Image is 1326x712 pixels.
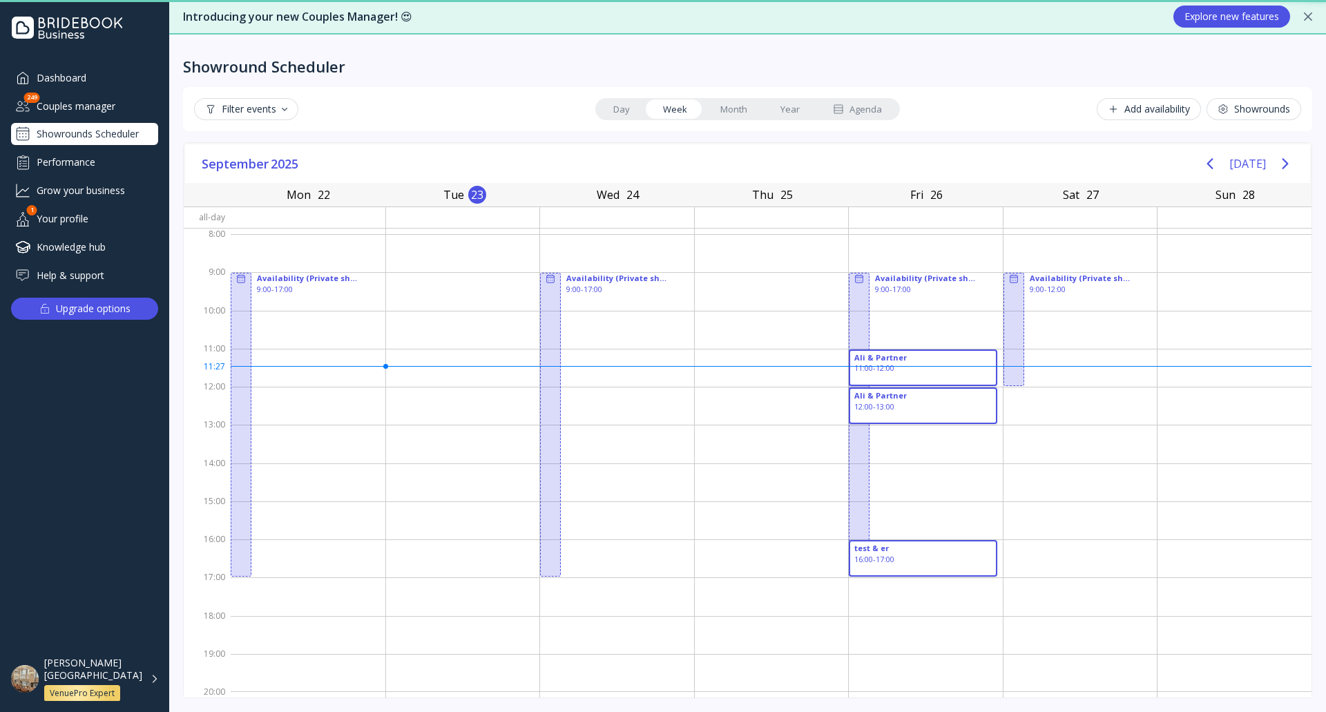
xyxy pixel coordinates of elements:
div: test & er [854,543,992,554]
span: 2025 [271,153,300,174]
a: Couples manager249 [11,95,158,117]
div: 12:00 [184,378,231,416]
div: 10:00 [184,302,231,340]
button: Upgrade options [11,298,158,320]
div: Introducing your new Couples Manager! 😍 [183,9,1160,25]
div: 23 [468,186,486,204]
div: Your profile [11,207,158,230]
a: Your profile1 [11,207,158,230]
button: Filter events [194,98,298,120]
div: 1 [27,205,37,215]
a: Dashboard [11,66,158,89]
a: Grow your business [11,179,158,202]
a: Month [704,99,764,119]
div: Tue [439,185,468,204]
div: Availability (Private showrounds), 9:00 - 17:00 [849,272,997,577]
button: Previous page [1196,150,1224,177]
div: All-day [184,207,231,227]
div: Availability (Private showrounds), 9:00 - 17:00 [540,272,689,577]
a: Day [597,99,646,119]
div: 27 [1084,186,1102,204]
div: 16:00 - 17:00 [854,554,992,565]
div: 15:00 [184,493,231,531]
div: 12:00 - 13:00 [854,401,992,412]
div: Availability (Private showrounds), 9:00 - 17:00 [231,272,380,577]
div: 13:00 [184,416,231,454]
div: 17:00 [184,569,231,607]
div: Filter events [205,104,287,115]
button: September2025 [196,153,306,174]
button: Showrounds [1207,98,1301,120]
div: 19:00 [184,646,231,684]
button: Explore new features [1173,6,1290,28]
img: dpr=1,fit=cover,g=face,w=48,h=48 [11,665,39,693]
div: Ali & Partner, 11:00 - 12:00 [849,349,997,387]
button: [DATE] [1229,151,1266,176]
div: 16:00 [184,531,231,569]
div: Agenda [833,103,882,116]
div: 26 [928,186,945,204]
div: 24 [624,186,642,204]
a: Showrounds Scheduler [11,123,158,145]
div: Wed [593,185,624,204]
a: Year [764,99,816,119]
button: Next page [1271,150,1299,177]
div: 18:00 [184,608,231,646]
div: test & er, 16:00 - 17:00 [849,539,997,577]
span: September [202,153,271,174]
div: 8:00 [184,226,231,264]
a: Week [646,99,704,119]
div: Thu [748,185,778,204]
div: Sat [1059,185,1084,204]
div: 14:00 [184,455,231,493]
a: Knowledge hub [11,235,158,258]
div: VenuePro Expert [50,688,115,699]
div: Showrounds [1218,104,1290,115]
div: 28 [1240,186,1258,204]
div: 249 [24,93,40,103]
div: Mon [282,185,315,204]
a: Performance [11,151,158,173]
div: 11:00 [184,340,231,378]
button: Add availability [1097,98,1201,120]
div: Upgrade options [56,299,131,318]
div: Couples manager [11,95,158,117]
div: 22 [315,186,333,204]
div: 9:00 [184,264,231,302]
div: Explore new features [1184,11,1279,22]
div: 11:00 - 12:00 [854,363,992,374]
div: Add availability [1108,104,1190,115]
div: [PERSON_NAME][GEOGRAPHIC_DATA] [44,657,142,682]
div: 25 [778,186,796,204]
div: Sun [1211,185,1240,204]
div: Fri [906,185,928,204]
a: Help & support [11,264,158,287]
div: Ali & Partner, 12:00 - 13:00 [849,387,997,425]
div: Ali & Partner [854,390,992,401]
div: Availability (Private showrounds), 9:00 - 12:00 [1003,272,1152,387]
div: 20:00 [184,684,231,700]
div: Ali & Partner [854,352,992,363]
div: Showround Scheduler [183,57,345,76]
